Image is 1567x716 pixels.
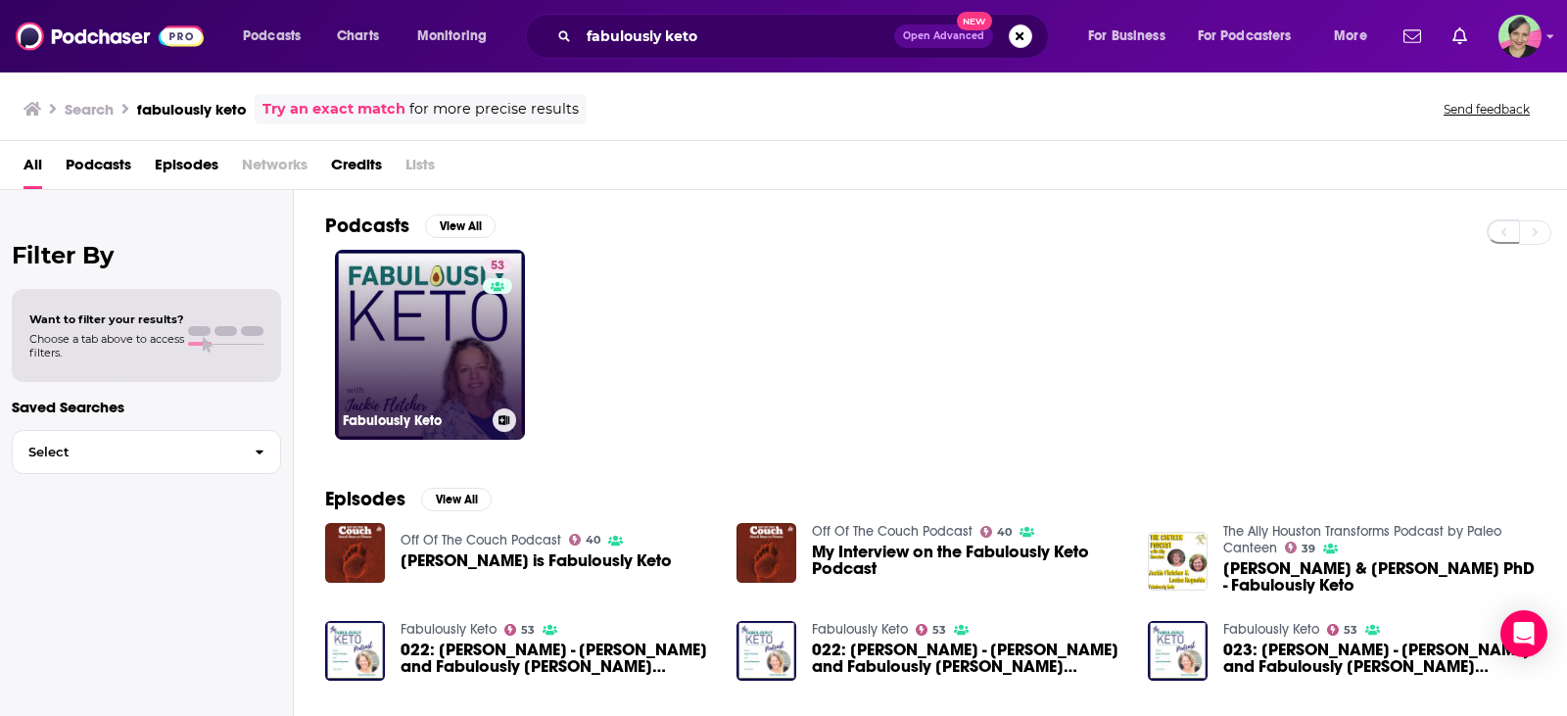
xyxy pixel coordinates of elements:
img: Jackie Fletcher & Louise Reynolds PhD - Fabulously Keto [1148,532,1208,592]
button: View All [425,215,496,238]
span: 53 [491,257,504,276]
button: open menu [404,21,512,52]
a: Charts [324,21,391,52]
a: Off Of The Couch Podcast [401,532,561,549]
span: 53 [521,626,535,635]
button: Send feedback [1438,101,1536,118]
img: My Interview on the Fabulously Keto Podcast [736,523,796,583]
img: User Profile [1498,15,1542,58]
h2: Filter By [12,241,281,269]
a: 40 [569,534,601,546]
a: Fabulously Keto [1223,621,1319,638]
button: Select [12,430,281,474]
a: Podcasts [66,149,131,189]
span: For Podcasters [1198,23,1292,50]
span: 53 [932,626,946,635]
a: EpisodesView All [325,487,492,511]
img: 022: Daisy Brackenhall - Ketowoman and Fabulously Keto podcast crossover [736,621,796,681]
h2: Episodes [325,487,405,511]
span: [PERSON_NAME] & [PERSON_NAME] PhD - Fabulously Keto [1223,560,1536,594]
button: open menu [1074,21,1190,52]
a: Fabulously Keto [812,621,908,638]
button: open menu [229,21,326,52]
a: Credits [331,149,382,189]
span: Monitoring [417,23,487,50]
h3: Search [65,100,114,119]
input: Search podcasts, credits, & more... [579,21,894,52]
span: Charts [337,23,379,50]
span: Logged in as LizDVictoryBelt [1498,15,1542,58]
a: Jackie Fletcher & Louise Reynolds PhD - Fabulously Keto [1223,560,1536,594]
a: 53 [483,258,512,273]
div: Open Intercom Messenger [1500,610,1547,657]
a: All [24,149,42,189]
a: Episodes [155,149,218,189]
h2: Podcasts [325,214,409,238]
a: Try an exact match [262,98,405,120]
button: Show profile menu [1498,15,1542,58]
span: Choose a tab above to access filters. [29,332,184,359]
span: 022: [PERSON_NAME] - [PERSON_NAME] and Fabulously [PERSON_NAME] podcast crossover [812,642,1124,675]
a: 53 [916,624,947,636]
img: 023: Daisy Brackenhall - Ketowoman and Fabulously Keto podcast crossover. [1148,621,1208,681]
span: Open Advanced [903,31,984,41]
h3: Fabulously Keto [343,412,485,429]
span: 39 [1302,545,1315,553]
span: 40 [586,536,600,545]
span: New [957,12,992,30]
span: For Business [1088,23,1165,50]
p: Saved Searches [12,398,281,416]
span: 022: [PERSON_NAME] - [PERSON_NAME] and Fabulously [PERSON_NAME] podcast crossover [401,642,713,675]
span: Want to filter your results? [29,312,184,326]
img: Podchaser - Follow, Share and Rate Podcasts [16,18,204,55]
div: Search podcasts, credits, & more... [544,14,1068,59]
span: More [1334,23,1367,50]
a: 53 [504,624,536,636]
img: Jackie Fletcher is Fabulously Keto [325,523,385,583]
span: Networks [242,149,308,189]
a: The Ally Houston Transforms Podcast by Paleo Canteen [1223,523,1501,556]
h3: fabulously keto [137,100,247,119]
span: Select [13,446,239,458]
a: 53Fabulously Keto [335,250,525,440]
span: 40 [997,528,1012,537]
span: 53 [1344,626,1357,635]
a: 022: Daisy Brackenhall - Ketowoman and Fabulously Keto podcast crossover [401,642,713,675]
a: Show notifications dropdown [1396,20,1429,53]
button: Open AdvancedNew [894,24,993,48]
span: 023: [PERSON_NAME] - [PERSON_NAME] and Fabulously [PERSON_NAME] podcast crossover. [1223,642,1536,675]
span: Lists [405,149,435,189]
a: 39 [1285,542,1316,553]
span: Podcasts [243,23,301,50]
a: 53 [1327,624,1358,636]
a: Jackie Fletcher is Fabulously Keto [401,552,672,569]
a: Fabulously Keto [401,621,497,638]
button: open menu [1320,21,1392,52]
button: View All [421,488,492,511]
a: 023: Daisy Brackenhall - Ketowoman and Fabulously Keto podcast crossover. [1223,642,1536,675]
a: PodcastsView All [325,214,496,238]
a: Show notifications dropdown [1445,20,1475,53]
span: for more precise results [409,98,579,120]
a: My Interview on the Fabulously Keto Podcast [812,544,1124,577]
button: open menu [1185,21,1320,52]
img: 022: Daisy Brackenhall - Ketowoman and Fabulously Keto podcast crossover [325,621,385,681]
a: 40 [980,526,1013,538]
a: 022: Daisy Brackenhall - Ketowoman and Fabulously Keto podcast crossover [812,642,1124,675]
a: Off Of The Couch Podcast [812,523,973,540]
span: [PERSON_NAME] is Fabulously Keto [401,552,672,569]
